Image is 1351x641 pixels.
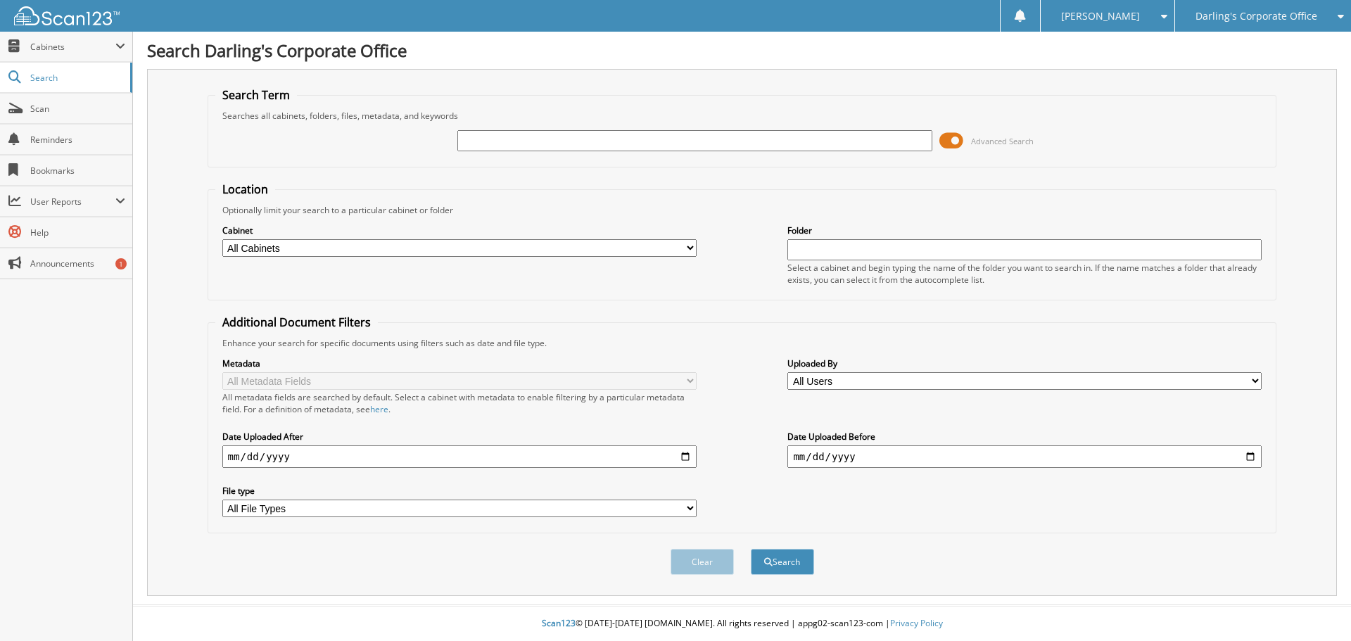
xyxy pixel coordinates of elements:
span: [PERSON_NAME] [1061,12,1140,20]
label: Metadata [222,357,697,369]
div: Searches all cabinets, folders, files, metadata, and keywords [215,110,1269,122]
button: Clear [671,549,734,575]
div: Enhance your search for specific documents using filters such as date and file type. [215,337,1269,349]
div: All metadata fields are searched by default. Select a cabinet with metadata to enable filtering b... [222,391,697,415]
legend: Additional Document Filters [215,315,378,330]
legend: Location [215,182,275,197]
span: Announcements [30,258,125,269]
button: Search [751,549,814,575]
h1: Search Darling's Corporate Office [147,39,1337,62]
span: Cabinets [30,41,115,53]
input: end [787,445,1262,468]
div: 1 [115,258,127,269]
span: Search [30,72,123,84]
span: User Reports [30,196,115,208]
div: Select a cabinet and begin typing the name of the folder you want to search in. If the name match... [787,262,1262,286]
span: Reminders [30,134,125,146]
label: Date Uploaded Before [787,431,1262,443]
span: Help [30,227,125,239]
div: © [DATE]-[DATE] [DOMAIN_NAME]. All rights reserved | appg02-scan123-com | [133,607,1351,641]
span: Advanced Search [971,136,1034,146]
a: Privacy Policy [890,617,943,629]
a: here [370,403,388,415]
span: Darling's Corporate Office [1195,12,1317,20]
label: File type [222,485,697,497]
label: Uploaded By [787,357,1262,369]
span: Bookmarks [30,165,125,177]
img: scan123-logo-white.svg [14,6,120,25]
span: Scan [30,103,125,115]
div: Optionally limit your search to a particular cabinet or folder [215,204,1269,216]
span: Scan123 [542,617,576,629]
label: Cabinet [222,224,697,236]
input: start [222,445,697,468]
label: Date Uploaded After [222,431,697,443]
legend: Search Term [215,87,297,103]
label: Folder [787,224,1262,236]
